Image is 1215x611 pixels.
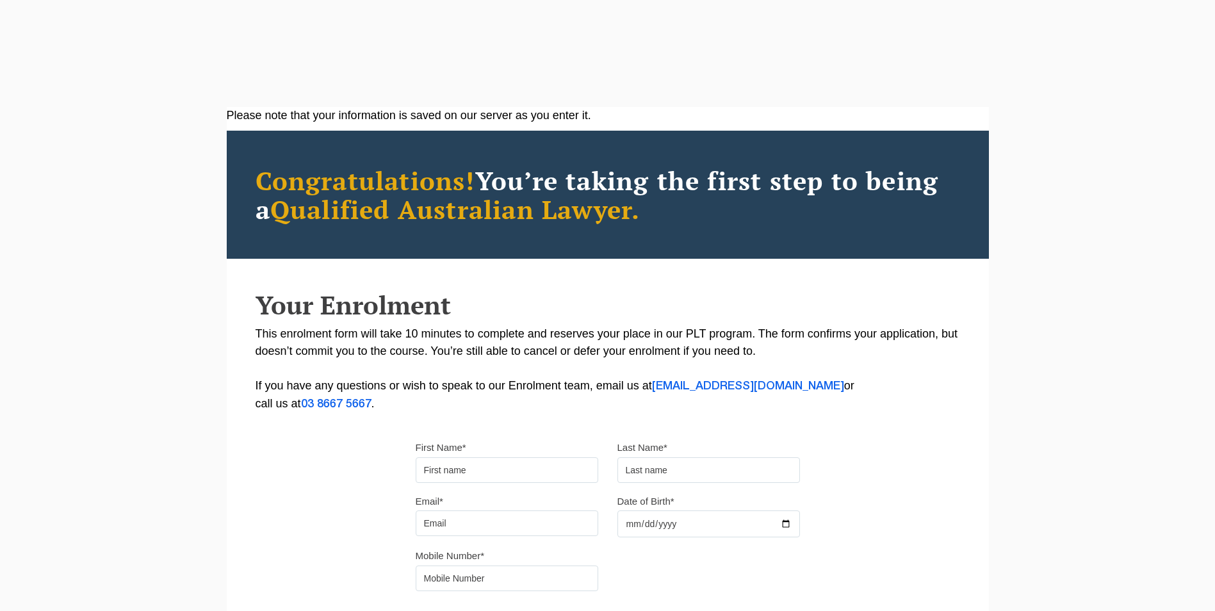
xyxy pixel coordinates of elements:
label: Last Name* [617,441,667,454]
input: Mobile Number [416,566,598,591]
label: Date of Birth* [617,495,674,508]
input: Last name [617,457,800,483]
span: Congratulations! [256,163,475,197]
span: Qualified Australian Lawyer. [270,192,640,226]
a: [EMAIL_ADDRESS][DOMAIN_NAME] [652,381,844,391]
div: Please note that your information is saved on our server as you enter it. [227,107,989,124]
input: Email [416,510,598,536]
input: First name [416,457,598,483]
p: This enrolment form will take 10 minutes to complete and reserves your place in our PLT program. ... [256,325,960,413]
h2: You’re taking the first step to being a [256,166,960,224]
a: 03 8667 5667 [301,399,371,409]
label: Email* [416,495,443,508]
label: Mobile Number* [416,550,485,562]
label: First Name* [416,441,466,454]
h2: Your Enrolment [256,291,960,319]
